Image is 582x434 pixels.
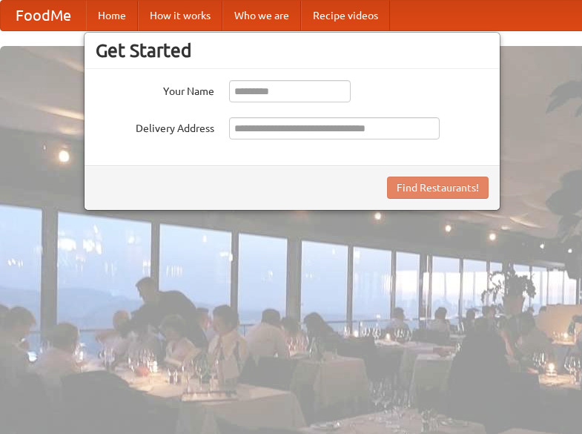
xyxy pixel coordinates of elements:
[301,1,390,30] a: Recipe videos
[86,1,138,30] a: Home
[96,117,214,136] label: Delivery Address
[387,177,489,199] button: Find Restaurants!
[1,1,86,30] a: FoodMe
[96,80,214,99] label: Your Name
[222,1,301,30] a: Who we are
[138,1,222,30] a: How it works
[96,39,489,62] h3: Get Started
